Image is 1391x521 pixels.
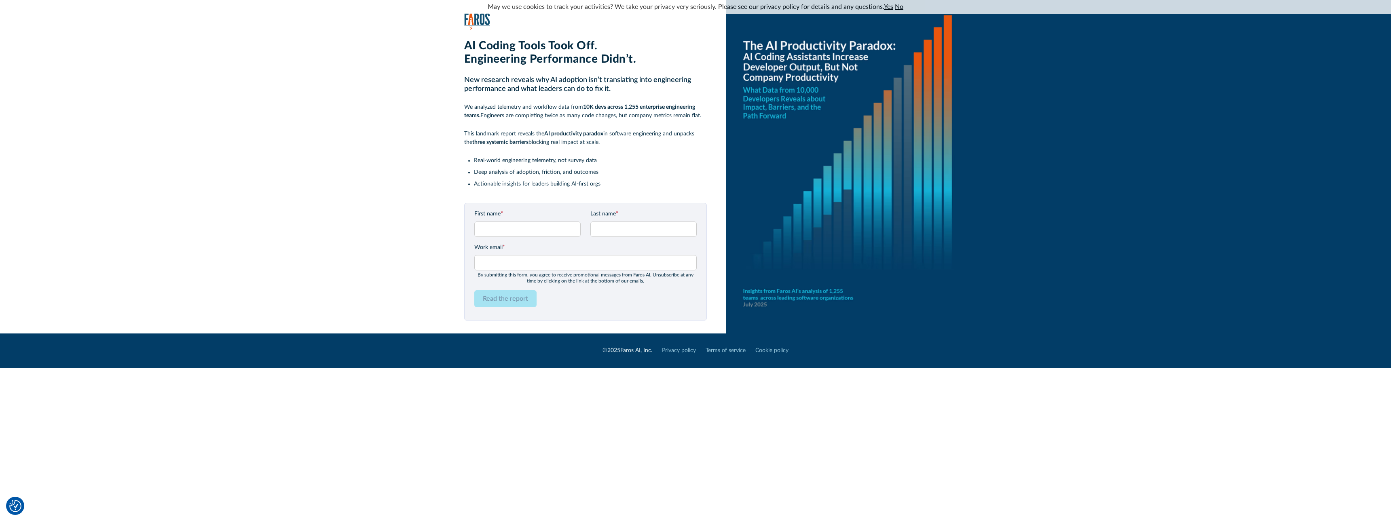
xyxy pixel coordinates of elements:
[602,346,652,355] div: © Faros AI, Inc.
[474,156,707,165] li: Real-world engineering telemetry, not survey data
[474,168,707,177] li: Deep analysis of adoption, friction, and outcomes
[884,4,893,10] a: Yes
[590,210,697,218] label: Last name
[474,243,697,252] label: Work email
[464,104,695,118] strong: 10K devs across 1,255 enterprise engineering teams.
[895,4,903,10] a: No
[755,346,789,355] a: Cookie policy
[472,139,528,145] strong: three systemic barriers
[474,180,707,188] li: Actionable insights for leaders building AI-first orgs
[464,53,707,66] h1: Engineering Performance Didn’t.
[464,103,707,120] p: We analyzed telemetry and workflow data from Engineers are completing twice as many code changes,...
[464,130,707,147] p: This landmark report reveals the in software engineering and unpacks the blocking real impact at ...
[464,39,707,53] h1: AI Coding Tools Took Off.
[474,272,697,284] div: By submitting this form, you agree to receive promotional messages from Faros Al. Unsubscribe at ...
[9,500,21,512] button: Cookie Settings
[544,131,603,137] strong: AI productivity paradox
[474,210,697,314] form: Email Form
[474,290,537,307] input: Read the report
[662,346,696,355] a: Privacy policy
[9,500,21,512] img: Revisit consent button
[607,348,620,353] span: 2025
[706,346,746,355] a: Terms of service
[464,76,707,93] h2: New research reveals why AI adoption isn’t translating into engineering performance and what lead...
[474,210,581,218] label: First name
